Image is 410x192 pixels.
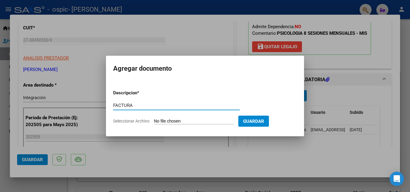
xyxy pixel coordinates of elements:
div: Open Intercom Messenger [390,172,404,186]
span: Guardar [243,119,264,124]
h2: Agregar documento [113,63,297,74]
span: Seleccionar Archivo [113,119,149,123]
p: Descripcion [113,90,168,96]
button: Guardar [238,116,269,127]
